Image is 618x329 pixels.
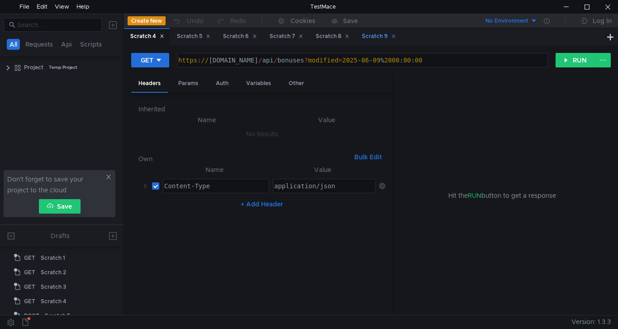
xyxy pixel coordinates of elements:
[51,230,70,241] div: Drafts
[246,130,278,138] nz-embed-empty: No Results
[24,309,39,323] span: POST
[7,174,104,195] span: Don't forget to save your project to the cloud
[177,32,210,41] div: Scratch 5
[468,191,481,200] span: RUN
[24,280,35,294] span: GET
[270,32,303,41] div: Scratch 7
[448,191,556,200] span: Hit the button to get a response
[131,75,168,93] div: Headers
[24,61,43,74] div: Project
[351,152,385,162] button: Bulk Edit
[131,53,169,67] button: GET
[281,75,311,92] div: Other
[237,199,287,210] button: + Add Header
[485,17,528,25] div: No Environment
[209,75,236,92] div: Auth
[128,16,166,25] button: Create New
[41,251,65,265] div: Scratch 1
[138,104,385,114] h6: Inherited
[41,266,66,279] div: Scratch 2
[475,14,537,28] button: No Environment
[223,32,257,41] div: Scratch 6
[138,153,351,164] h6: Own
[141,55,153,65] div: GET
[24,266,35,279] span: GET
[187,15,204,26] div: Undo
[17,20,96,30] input: Search...
[24,295,35,308] span: GET
[362,32,396,41] div: Scratch 9
[146,114,268,125] th: Name
[130,32,164,41] div: Scratch 4
[39,199,81,214] button: Save
[343,18,358,24] div: Save
[45,309,70,323] div: Scratch 5
[7,39,20,50] button: All
[268,114,385,125] th: Value
[24,251,35,265] span: GET
[210,14,252,28] button: Redo
[49,61,77,74] div: Temp Project
[77,39,105,50] button: Scripts
[171,75,205,92] div: Params
[556,53,596,67] button: RUN
[239,75,278,92] div: Variables
[316,32,349,41] div: Scratch 8
[41,295,67,308] div: Scratch 4
[159,164,269,175] th: Name
[593,15,612,26] div: Log In
[230,15,246,26] div: Redo
[290,15,315,26] div: Cookies
[41,280,66,294] div: Scratch 3
[571,315,611,329] span: Version: 1.3.3
[166,14,210,28] button: Undo
[23,39,56,50] button: Requests
[58,39,75,50] button: Api
[269,164,376,175] th: Value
